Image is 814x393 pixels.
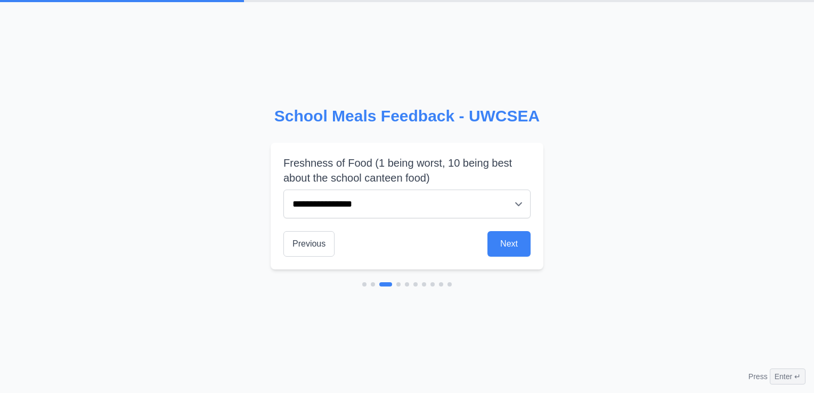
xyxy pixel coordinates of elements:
[487,231,531,257] button: Next
[283,155,531,185] label: Freshness of Food (1 being worst, 10 being best about the school canteen food)
[748,369,805,384] div: Press
[770,369,805,384] span: Enter ↵
[271,107,543,126] h2: School Meals Feedback - UWCSEA
[283,231,335,257] button: Previous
